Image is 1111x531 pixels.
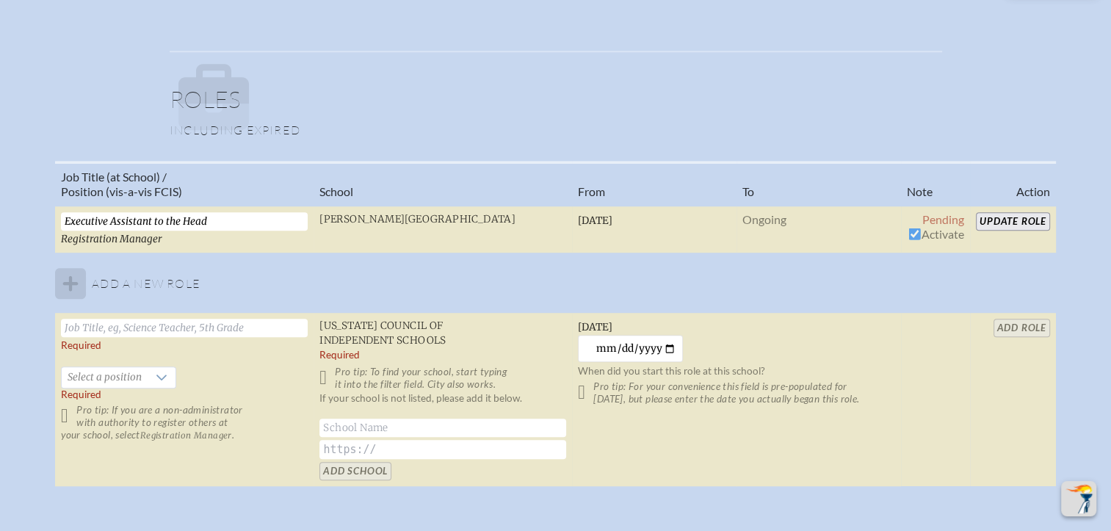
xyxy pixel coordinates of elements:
button: Scroll Top [1061,481,1096,516]
th: Action [970,162,1056,206]
span: Required [61,389,101,400]
span: [PERSON_NAME][GEOGRAPHIC_DATA] [319,213,515,225]
span: [DATE] [578,214,612,227]
label: Required [319,349,360,361]
p: Pro tip: To find your school, start typing it into the filter field. City also works. [319,366,566,391]
span: [DATE] [578,321,612,333]
span: Registration Manager [140,430,232,441]
input: School Name [319,419,566,437]
span: Registration Manager [61,233,162,245]
label: If your school is not listed, please add it below. [319,392,522,417]
th: School [314,162,572,206]
th: Job Title (at School) / Position (vis-a-vis FCIS) [55,162,314,206]
input: Eg, Science Teacher, 5th Grade [61,212,308,231]
img: To the top [1064,484,1093,513]
span: Activate [907,227,964,241]
input: Job Title, eg, Science Teacher, 5th Grade [61,319,308,337]
h1: Roles [170,87,942,123]
p: Including expired [170,123,942,137]
p: When did you start this role at this school? [578,365,895,378]
th: Note [901,162,970,206]
label: Required [61,339,101,352]
span: Select a position [62,367,148,388]
input: https:// [319,440,566,459]
p: Pro tip: If you are a non-administrator with authority to register others at your school, select . [61,404,308,441]
span: [US_STATE] Council of Independent Schools [319,319,446,347]
input: Update Role [976,212,1050,231]
th: To [737,162,901,206]
th: From [572,162,737,206]
span: Pending [922,212,964,226]
span: Ongoing [742,212,786,226]
p: Pro tip: For your convenience this field is pre-populated for [DATE], but please enter the date y... [578,380,895,405]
